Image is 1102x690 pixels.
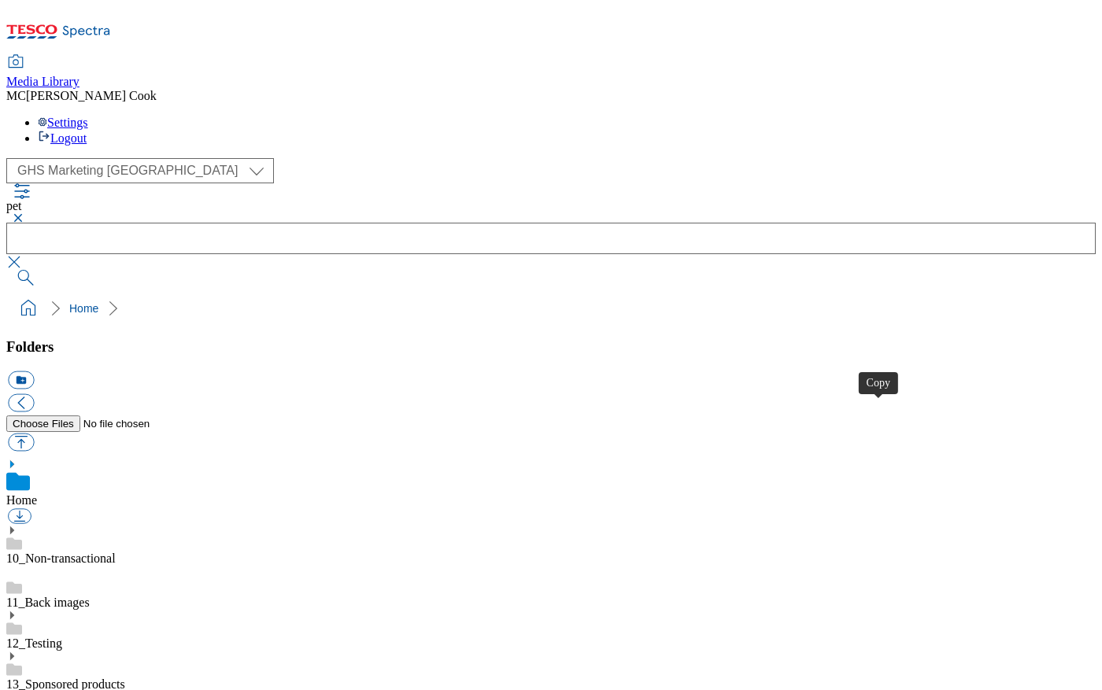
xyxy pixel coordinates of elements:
span: MC [6,89,26,102]
nav: breadcrumb [6,293,1096,323]
span: [PERSON_NAME] Cook [26,89,157,102]
a: 12_Testing [6,636,62,650]
a: Logout [38,131,87,145]
a: 11_Back images [6,596,90,609]
a: 10_Non-transactional [6,552,116,565]
a: Media Library [6,56,80,89]
a: Home [69,302,98,315]
h3: Folders [6,338,1096,356]
a: Settings [38,116,88,129]
a: Home [6,493,37,507]
span: pet [6,199,22,212]
a: home [16,296,41,321]
span: Media Library [6,75,80,88]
